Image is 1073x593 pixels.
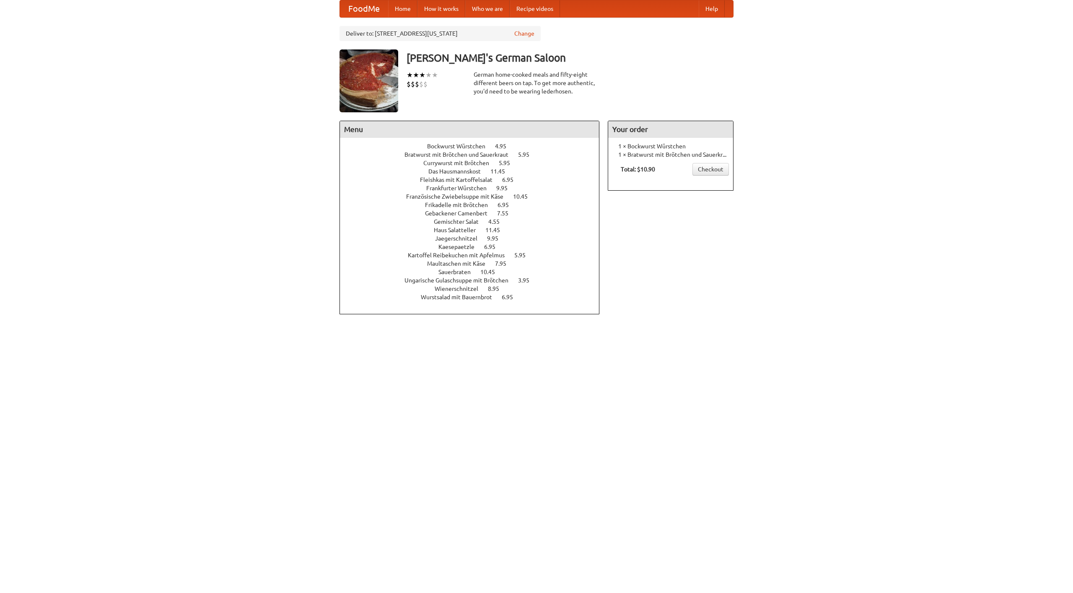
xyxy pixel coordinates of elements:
a: Help [699,0,725,17]
a: Kartoffel Reibekuchen mit Apfelmus 5.95 [408,252,541,259]
a: Frikadelle mit Brötchen 6.95 [425,202,524,208]
span: Jaegerschnitzel [435,235,486,242]
li: $ [407,80,411,89]
span: 5.95 [499,160,518,166]
span: Ungarische Gulaschsuppe mit Brötchen [404,277,517,284]
span: Kaesepaetzle [438,243,483,250]
span: Wurstsalad mit Bauernbrot [421,294,500,300]
h3: [PERSON_NAME]'s German Saloon [407,49,733,66]
img: angular.jpg [340,49,398,112]
span: 10.45 [513,193,536,200]
span: 5.95 [518,151,538,158]
li: $ [419,80,423,89]
a: Frankfurter Würstchen 9.95 [426,185,523,192]
span: 5.95 [514,252,534,259]
span: 6.95 [498,202,517,208]
a: Gebackener Camenbert 7.55 [425,210,524,217]
a: Who we are [465,0,510,17]
div: Deliver to: [STREET_ADDRESS][US_STATE] [340,26,541,41]
a: Kaesepaetzle 6.95 [438,243,511,250]
li: ★ [432,70,438,80]
li: 1 × Bockwurst Würstchen [612,142,729,150]
span: Sauerbraten [438,269,479,275]
span: Maultaschen mit Käse [427,260,494,267]
span: Gemischter Salat [434,218,487,225]
li: 1 × Bratwurst mit Brötchen und Sauerkraut [612,150,729,159]
a: Französische Zwiebelsuppe mit Käse 10.45 [406,193,543,200]
span: Kartoffel Reibekuchen mit Apfelmus [408,252,513,259]
a: Jaegerschnitzel 9.95 [435,235,514,242]
span: Gebackener Camenbert [425,210,496,217]
a: Currywurst mit Brötchen 5.95 [423,160,526,166]
li: ★ [407,70,413,80]
li: $ [415,80,419,89]
a: Checkout [692,163,729,176]
span: 4.55 [488,218,508,225]
a: How it works [417,0,465,17]
li: ★ [425,70,432,80]
span: Das Hausmannskost [428,168,489,175]
span: Haus Salatteller [434,227,484,233]
span: Frikadelle mit Brötchen [425,202,496,208]
span: 6.95 [502,176,522,183]
span: 6.95 [484,243,504,250]
a: Fleishkas mit Kartoffelsalat 6.95 [420,176,529,183]
h4: Your order [608,121,733,138]
a: Haus Salatteller 11.45 [434,227,516,233]
li: $ [423,80,428,89]
a: FoodMe [340,0,388,17]
span: Currywurst mit Brötchen [423,160,498,166]
span: Bockwurst Würstchen [427,143,494,150]
a: Wienerschnitzel 8.95 [435,285,515,292]
li: $ [411,80,415,89]
a: Home [388,0,417,17]
span: 7.95 [495,260,515,267]
span: 11.45 [485,227,508,233]
span: 6.95 [502,294,521,300]
span: Bratwurst mit Brötchen und Sauerkraut [404,151,517,158]
span: Frankfurter Würstchen [426,185,495,192]
span: 9.95 [496,185,516,192]
a: Bratwurst mit Brötchen und Sauerkraut 5.95 [404,151,545,158]
b: Total: $10.90 [621,166,655,173]
span: 7.55 [497,210,517,217]
a: Recipe videos [510,0,560,17]
span: Wienerschnitzel [435,285,487,292]
h4: Menu [340,121,599,138]
span: 8.95 [488,285,508,292]
a: Wurstsalad mit Bauernbrot 6.95 [421,294,529,300]
span: Fleishkas mit Kartoffelsalat [420,176,501,183]
a: Maultaschen mit Käse 7.95 [427,260,522,267]
span: 11.45 [490,168,513,175]
a: Bockwurst Würstchen 4.95 [427,143,522,150]
a: Sauerbraten 10.45 [438,269,511,275]
span: 4.95 [495,143,515,150]
a: Gemischter Salat 4.55 [434,218,515,225]
div: German home-cooked meals and fifty-eight different beers on tap. To get more authentic, you'd nee... [474,70,599,96]
li: ★ [419,70,425,80]
span: 9.95 [487,235,507,242]
span: 3.95 [518,277,538,284]
span: 10.45 [480,269,503,275]
a: Change [514,29,534,38]
a: Ungarische Gulaschsuppe mit Brötchen 3.95 [404,277,545,284]
li: ★ [413,70,419,80]
a: Das Hausmannskost 11.45 [428,168,521,175]
span: Französische Zwiebelsuppe mit Käse [406,193,512,200]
